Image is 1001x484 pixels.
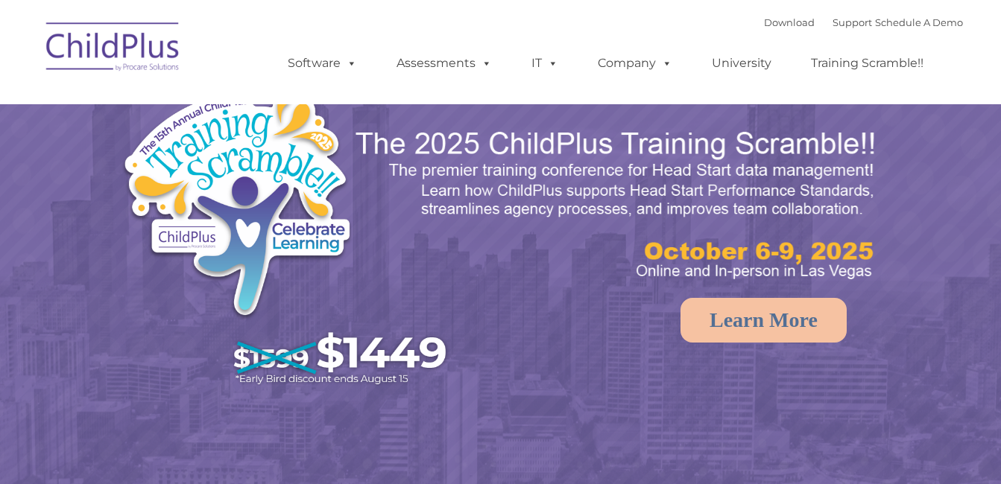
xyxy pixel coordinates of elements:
[764,16,963,28] font: |
[382,48,507,78] a: Assessments
[764,16,815,28] a: Download
[583,48,687,78] a: Company
[875,16,963,28] a: Schedule A Demo
[796,48,938,78] a: Training Scramble!!
[833,16,872,28] a: Support
[697,48,786,78] a: University
[517,48,573,78] a: IT
[681,298,847,343] a: Learn More
[273,48,372,78] a: Software
[39,12,188,86] img: ChildPlus by Procare Solutions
